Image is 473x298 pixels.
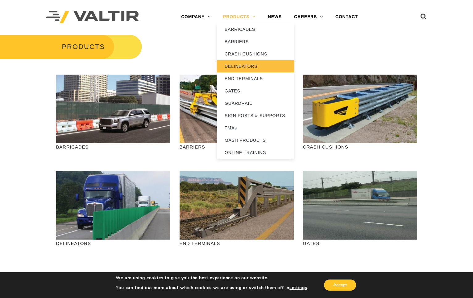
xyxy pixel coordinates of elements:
[289,285,307,291] button: settings
[217,122,294,134] a: TMAs
[180,240,294,247] p: END TERMINALS
[217,48,294,60] a: CRASH CUSHIONS
[116,285,308,291] p: You can find out more about which cookies we are using or switch them off in .
[175,11,217,23] a: COMPANY
[217,35,294,48] a: BARRIERS
[46,11,139,23] img: Valtir
[217,60,294,72] a: DELINEATORS
[56,240,170,247] p: DELINEATORS
[329,11,364,23] a: CONTACT
[324,280,356,291] button: Accept
[217,146,294,159] a: ONLINE TRAINING
[217,23,294,35] a: BARRICADES
[217,85,294,97] a: GATES
[116,275,308,281] p: We are using cookies to give you the best experience on our website.
[217,134,294,146] a: MASH PRODUCTS
[217,11,262,23] a: PRODUCTS
[288,11,329,23] a: CAREERS
[217,72,294,85] a: END TERMINALS
[262,11,288,23] a: NEWS
[56,143,170,150] p: BARRICADES
[303,143,417,150] p: CRASH CUSHIONS
[303,240,417,247] p: GATES
[180,143,294,150] p: BARRIERS
[217,97,294,109] a: GUARDRAIL
[217,109,294,122] a: SIGN POSTS & SUPPORTS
